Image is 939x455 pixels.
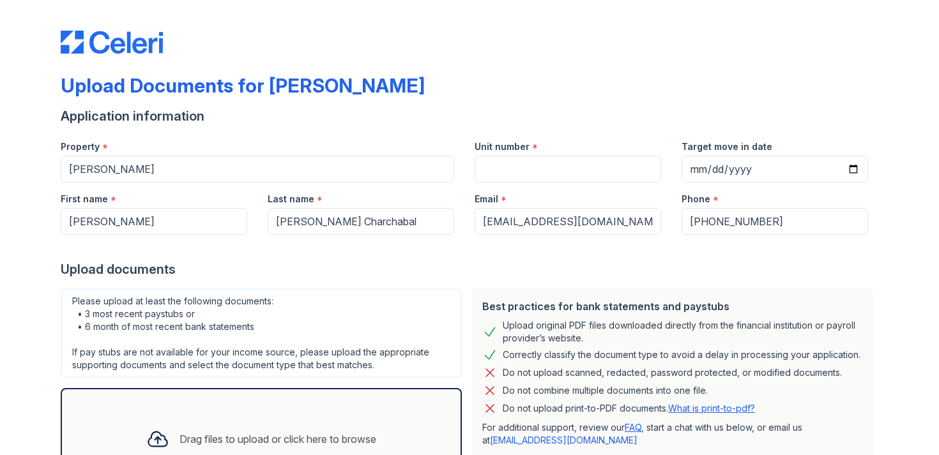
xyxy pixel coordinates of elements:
[503,383,708,398] div: Do not combine multiple documents into one file.
[61,31,163,54] img: CE_Logo_Blue-a8612792a0a2168367f1c8372b55b34899dd931a85d93a1a3d3e32e68fde9ad4.png
[61,288,462,378] div: Please upload at least the following documents: • 3 most recent paystubs or • 6 month of most rec...
[268,193,314,205] label: Last name
[503,365,842,380] div: Do not upload scanned, redacted, password protected, or modified documents.
[482,421,863,447] p: For additional support, review our , start a chat with us below, or email us at
[61,260,878,278] div: Upload documents
[668,403,755,414] a: What is print-to-pdf?
[61,74,425,97] div: Upload Documents for [PERSON_NAME]
[475,140,530,153] label: Unit number
[682,140,772,153] label: Target move in date
[625,422,641,433] a: FAQ
[61,193,108,205] label: First name
[503,402,755,415] p: Do not upload print-to-PDF documents.
[61,107,878,125] div: Application information
[482,299,863,314] div: Best practices for bank statements and paystubs
[61,140,100,153] label: Property
[475,193,498,205] label: Email
[490,435,637,445] a: [EMAIL_ADDRESS][DOMAIN_NAME]
[503,347,860,362] div: Correctly classify the document type to avoid a delay in processing your application.
[179,431,376,447] div: Drag files to upload or click here to browse
[682,193,710,205] label: Phone
[503,319,863,345] div: Upload original PDF files downloaded directly from the financial institution or payroll provider’...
